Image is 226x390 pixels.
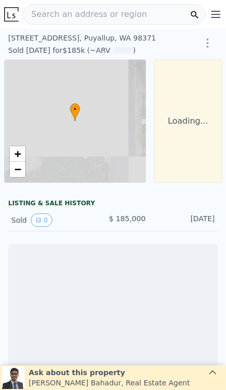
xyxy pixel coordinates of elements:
div: Sold [DATE] for $185k [8,45,85,55]
div: • [70,103,80,121]
button: View historical data [31,213,52,227]
span: + [14,147,21,160]
a: Zoom out [10,162,25,177]
span: − [14,163,21,175]
div: Sold [11,213,77,227]
a: Zoom in [10,146,25,162]
img: Siddhant Bahadur [2,366,25,389]
div: [DATE] [149,213,215,227]
div: [PERSON_NAME] Bahadur , Real Estate Agent [29,378,190,388]
div: (~ARV ) [85,45,136,55]
div: [STREET_ADDRESS] , Puyallup , WA 98371 [8,33,175,43]
button: Show Options [197,33,218,53]
span: $ 185,000 [109,215,145,223]
div: LISTING & SALE HISTORY [8,199,218,209]
div: Loading... [154,60,222,183]
span: • [70,105,80,114]
div: Ask about this property [29,367,190,378]
span: Search an address or region [23,8,147,21]
img: Lotside [4,7,18,22]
